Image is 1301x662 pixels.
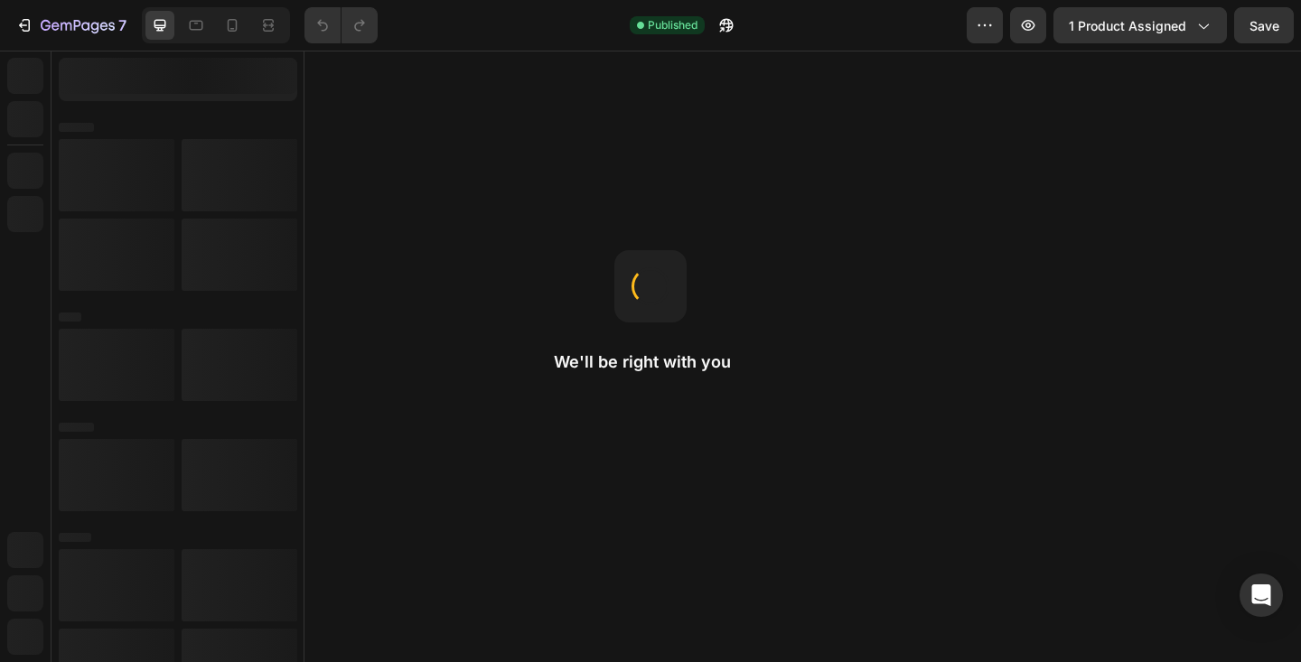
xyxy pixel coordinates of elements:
div: Undo/Redo [304,7,378,43]
span: Save [1250,18,1279,33]
h2: We'll be right with you [554,351,747,373]
p: 7 [118,14,126,36]
div: Open Intercom Messenger [1240,573,1283,617]
span: Published [648,17,697,33]
span: 1 product assigned [1069,16,1186,35]
button: 7 [7,7,135,43]
button: Save [1234,7,1294,43]
button: 1 product assigned [1053,7,1227,43]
